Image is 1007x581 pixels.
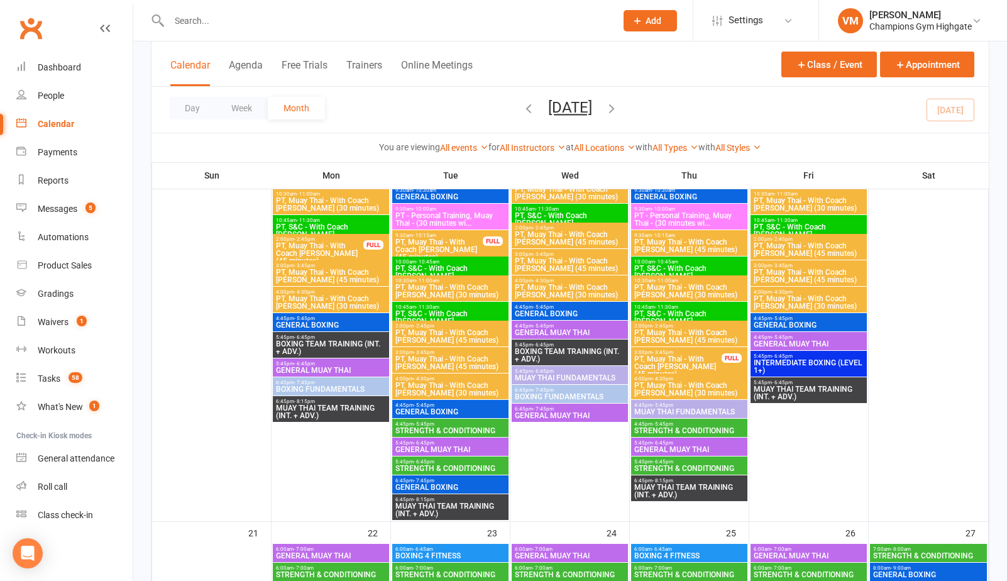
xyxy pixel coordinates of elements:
[636,142,652,152] strong: with
[152,162,272,189] th: Sun
[275,197,387,212] span: PT, Muay Thai - With Coach [PERSON_NAME] (30 minutes)
[753,321,864,329] span: GENERAL BOXING
[772,353,793,359] span: - 6:45pm
[634,376,745,382] span: 4:00pm
[275,546,387,552] span: 6:00am
[16,336,133,365] a: Workouts
[966,522,988,543] div: 27
[294,335,315,340] span: - 6:45pm
[395,459,506,465] span: 5:45pm
[772,263,793,268] span: - 3:45pm
[268,97,325,119] button: Month
[416,259,439,265] span: - 10:45am
[16,445,133,473] a: General attendance kiosk mode
[634,446,745,453] span: GENERAL MUAY THAI
[69,372,82,383] span: 58
[634,212,745,227] span: PT - Personal Training, Muay Thai - (30 minutes wi...
[294,399,315,404] span: - 8:15pm
[414,402,434,408] span: - 5:45pm
[38,260,92,270] div: Product Sales
[294,236,315,242] span: - 2:45pm
[401,59,473,86] button: Online Meetings
[729,6,763,35] span: Settings
[346,59,382,86] button: Trainers
[275,316,387,321] span: 4:45pm
[395,323,506,329] span: 2:00pm
[391,162,510,189] th: Tue
[514,323,625,329] span: 4:45pm
[395,310,506,325] span: PT, S&C - With Coach [PERSON_NAME]
[655,304,678,310] span: - 11:30am
[634,484,745,499] span: MUAY THAI TEAM TRAINING (INT. + ADV.)
[646,16,661,26] span: Add
[634,440,745,446] span: 5:45pm
[395,421,506,427] span: 4:45pm
[16,365,133,393] a: Tasks 58
[652,233,675,238] span: - 10:15am
[652,376,673,382] span: - 4:30pm
[414,459,434,465] span: - 6:45pm
[772,236,793,242] span: - 2:45pm
[532,565,553,571] span: - 7:00am
[38,62,81,72] div: Dashboard
[514,206,625,212] span: 10:45am
[514,304,625,310] span: 4:45pm
[85,202,96,213] span: 5
[753,340,864,348] span: GENERAL MUAY THAI
[753,316,864,321] span: 4:45pm
[533,323,554,329] span: - 5:45pm
[395,546,506,552] span: 6:00am
[753,242,864,257] span: PT, Muay Thai - With Coach [PERSON_NAME] (45 minutes)
[38,289,74,299] div: Gradings
[652,350,673,355] span: - 3:45pm
[413,233,436,238] span: - 10:15am
[38,453,114,463] div: General attendance
[395,278,506,284] span: 10:30am
[533,387,554,393] span: - 7:45pm
[514,310,625,318] span: GENERAL BOXING
[514,284,625,299] span: PT, Muay Thai - With Coach [PERSON_NAME] (30 minutes)
[514,552,625,560] span: GENERAL MUAY THAI
[414,440,434,446] span: - 6:45pm
[38,482,67,492] div: Roll call
[294,289,315,295] span: - 4:30pm
[634,478,745,484] span: 6:45pm
[379,142,440,152] strong: You are viewing
[652,478,673,484] span: - 8:15pm
[533,304,554,310] span: - 5:45pm
[514,329,625,336] span: GENERAL MUAY THAI
[753,223,864,238] span: PT, S&C - With Coach [PERSON_NAME]
[872,565,984,571] span: 8:00am
[514,406,625,412] span: 6:45pm
[275,404,387,419] span: MUAY THAI TEAM TRAINING (INT. + ADV.)
[395,284,506,299] span: PT, Muay Thai - With Coach [PERSON_NAME] (30 minutes)
[726,522,749,543] div: 25
[514,412,625,419] span: GENERAL MUAY THAI
[533,252,554,257] span: - 3:45pm
[38,345,75,355] div: Workouts
[275,340,387,355] span: BOXING TEAM TRAINING (INT. + ADV.)
[395,265,506,280] span: PT, S&C - With Coach [PERSON_NAME]
[753,268,864,284] span: PT, Muay Thai - With Coach [PERSON_NAME] (45 minutes)
[16,308,133,336] a: Waivers 1
[634,329,745,344] span: PT, Muay Thai - With Coach [PERSON_NAME] (45 minutes)
[275,218,387,223] span: 10:45am
[634,350,722,355] span: 3:00pm
[229,59,263,86] button: Agenda
[753,236,864,242] span: 2:00pm
[275,385,387,393] span: BOXING FUNDAMENTALS
[16,167,133,195] a: Reports
[652,187,675,193] span: - 10:30am
[753,263,864,268] span: 3:00pm
[634,304,745,310] span: 10:45am
[414,323,434,329] span: - 2:45pm
[413,206,436,212] span: - 10:00am
[652,402,673,408] span: - 5:45pm
[275,380,387,385] span: 6:45pm
[753,295,864,310] span: PT, Muay Thai - With Coach [PERSON_NAME] (30 minutes)
[395,350,506,355] span: 3:00pm
[413,565,433,571] span: - 7:00am
[275,321,387,329] span: GENERAL BOXING
[634,571,745,578] span: STRENGTH & CONDITIONING
[395,465,506,472] span: STRENGTH & CONDITIONING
